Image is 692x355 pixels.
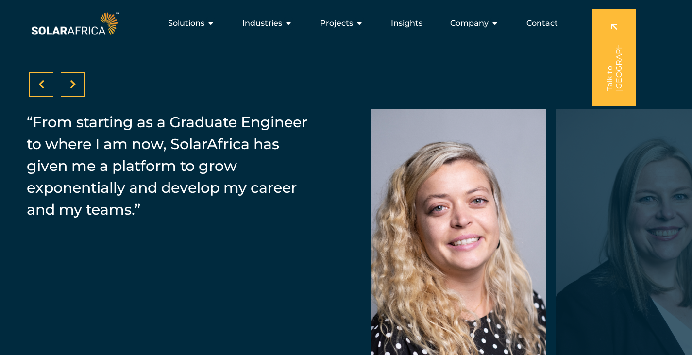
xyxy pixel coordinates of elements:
a: Contact [526,17,558,29]
p: “From starting as a Graduate Engineer to where I am now, SolarAfrica has given me a platform to g... [27,111,321,220]
nav: Menu [121,14,566,33]
span: Solutions [168,17,204,29]
div: Menu Toggle [121,14,566,33]
span: Projects [320,17,353,29]
a: Insights [391,17,422,29]
span: Industries [242,17,282,29]
span: Company [450,17,489,29]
